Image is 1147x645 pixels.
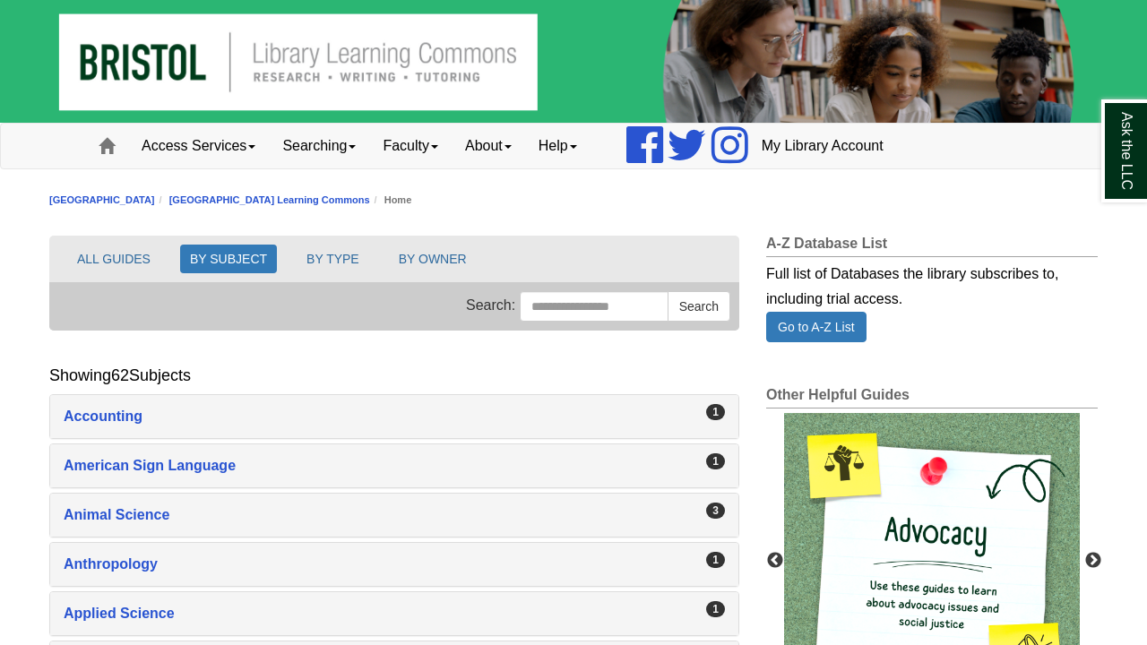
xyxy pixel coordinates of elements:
a: Searching [269,124,369,168]
h2: A-Z Database List [766,236,1098,257]
a: [GEOGRAPHIC_DATA] [49,194,155,205]
button: BY OWNER [389,245,477,273]
a: Faculty [369,124,452,168]
button: ALL GUIDES [67,245,160,273]
li: Home [370,192,412,209]
div: 1 [706,601,725,617]
a: [GEOGRAPHIC_DATA] Learning Commons [169,194,370,205]
button: Next [1084,552,1102,570]
a: About [452,124,525,168]
div: 1 [706,404,725,420]
h2: Showing Subjects [49,366,191,385]
button: BY SUBJECT [180,245,277,273]
div: 1 [706,453,725,469]
button: Search [668,291,730,322]
div: Full list of Databases the library subscribes to, including trial access. [766,257,1098,312]
a: Animal Science [64,503,725,528]
span: Search: [466,298,515,314]
div: 1 [706,552,725,568]
a: Access Services [128,124,269,168]
span: 62 [111,366,129,384]
button: Previous [766,552,784,570]
div: 3 [706,503,725,519]
button: BY TYPE [297,245,369,273]
a: My Library Account [748,124,897,168]
a: Anthropology [64,552,725,577]
a: Go to A-Z List [766,312,867,342]
a: Applied Science [64,601,725,626]
a: Help [525,124,591,168]
input: Search this Group [520,291,668,322]
nav: breadcrumb [49,192,1098,209]
a: Accounting [64,404,725,429]
a: American Sign Language [64,453,725,478]
h2: Other Helpful Guides [766,387,1098,408]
